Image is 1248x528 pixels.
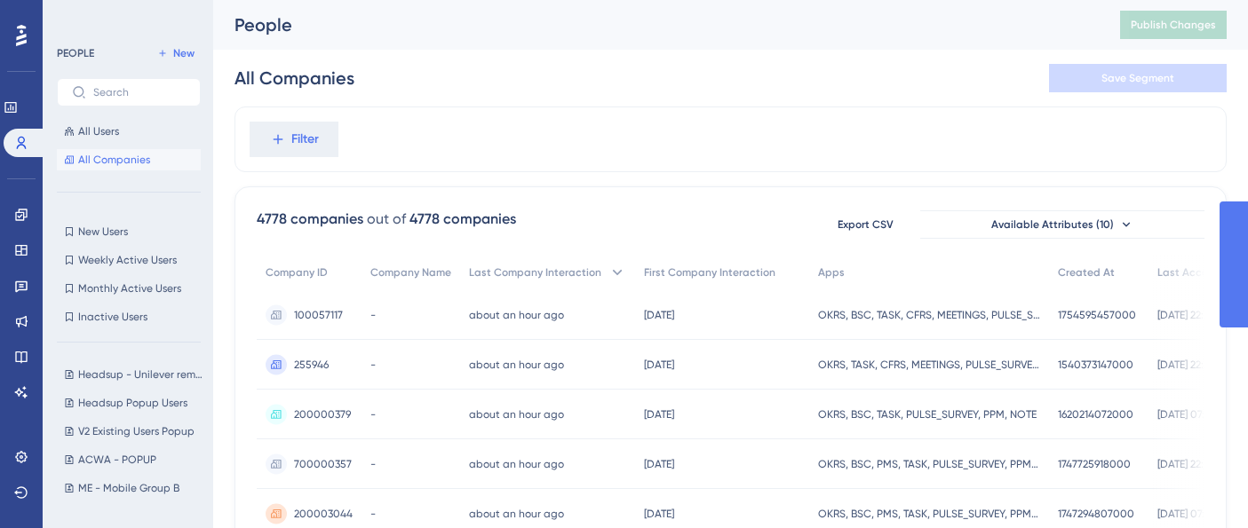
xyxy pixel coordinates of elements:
button: Export CSV [821,210,910,239]
span: Inactive Users [78,310,147,324]
span: Last Company Interaction [469,265,601,280]
div: All Companies [234,66,354,91]
span: 100057117 [294,308,343,322]
time: about an hour ago [469,408,564,421]
span: Company ID [266,265,328,280]
button: Headsup Popup Users [57,392,211,414]
span: OKRS, BSC, PMS, TASK, PULSE_SURVEY, PPM, NOTE [818,457,1040,471]
span: 1747294807000 [1058,507,1134,521]
span: 200000379 [294,407,351,422]
span: [DATE] 22:22:30 [1157,358,1229,372]
span: 1620214072000 [1058,407,1133,422]
span: Headsup Popup Users [78,396,187,410]
button: All Users [57,121,201,142]
button: Publish Changes [1120,11,1227,39]
div: out of [367,209,406,230]
span: 1754595457000 [1058,308,1136,322]
span: Save Segment [1101,71,1174,85]
button: Weekly Active Users [57,249,201,271]
span: Last Access Date [1157,265,1247,280]
time: about an hour ago [469,359,564,371]
span: 255946 [294,358,329,372]
time: about an hour ago [469,309,564,321]
span: Filter [291,129,319,150]
span: OKRS, BSC, TASK, CFRS, MEETINGS, PULSE_SURVEY, PPM, NOTE [818,308,1040,322]
button: Headsup - Unilever removed [57,364,211,385]
span: All Users [78,124,119,138]
span: 200003044 [294,507,353,521]
span: New Users [78,225,128,239]
span: Export CSV [838,217,894,232]
time: [DATE] [644,309,674,321]
span: ACWA - POPUP [78,453,156,467]
span: Publish Changes [1131,18,1216,32]
button: All Companies [57,149,201,170]
span: [DATE] 07:22:31 [1157,407,1227,422]
span: [DATE] 22:19:50 [1157,457,1228,471]
span: Created At [1058,265,1115,280]
span: OKRS, BSC, PMS, TASK, PULSE_SURVEY, PPM, NOTE [818,507,1040,521]
span: Available Attributes (10) [991,217,1114,232]
span: OKRS, BSC, TASK, PULSE_SURVEY, PPM, NOTE [818,407,1037,422]
span: [DATE] 07:22:04 [1157,507,1231,521]
span: ME - Mobile Group B [78,481,179,495]
button: V2 Existing Users Popup [57,421,211,442]
time: [DATE] [644,359,674,371]
button: Available Attributes (10) [920,210,1204,239]
div: PEOPLE [57,46,94,60]
button: New Users [57,221,201,242]
time: [DATE] [644,408,674,421]
time: [DATE] [644,458,674,470]
span: 1540373147000 [1058,358,1133,372]
span: - [370,308,376,322]
time: about an hour ago [469,508,564,520]
span: V2 Existing Users Popup [78,424,195,438]
span: - [370,358,376,372]
span: - [370,507,376,521]
time: [DATE] [644,508,674,520]
span: Weekly Active Users [78,253,177,267]
button: Inactive Users [57,306,201,327]
div: People [234,12,1076,37]
span: Apps [818,265,845,280]
button: Save Segment [1049,64,1227,92]
div: 4778 companies [257,209,363,230]
span: - [370,457,376,471]
span: - [370,407,376,422]
span: 700000357 [294,457,352,471]
span: All Companies [78,153,150,167]
span: Monthly Active Users [78,281,181,296]
span: OKRS, TASK, CFRS, MEETINGS, PULSE_SURVEY, PPM, NOTE [818,358,1040,372]
span: Headsup - Unilever removed [78,367,204,382]
button: Monthly Active Users [57,278,201,299]
span: 1747725918000 [1058,457,1131,471]
input: Search [93,86,186,99]
span: Company Name [370,265,451,280]
time: about an hour ago [469,458,564,470]
button: Filter [250,122,338,157]
iframe: UserGuiding AI Assistant Launcher [1173,458,1227,511]
button: ACWA - POPUP [57,449,211,470]
button: New [151,43,201,64]
span: New [173,46,195,60]
button: ME - Mobile Group B [57,477,211,499]
span: [DATE] 22:23:03 [1157,308,1229,322]
div: 4778 companies [409,209,516,230]
span: First Company Interaction [644,265,775,280]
